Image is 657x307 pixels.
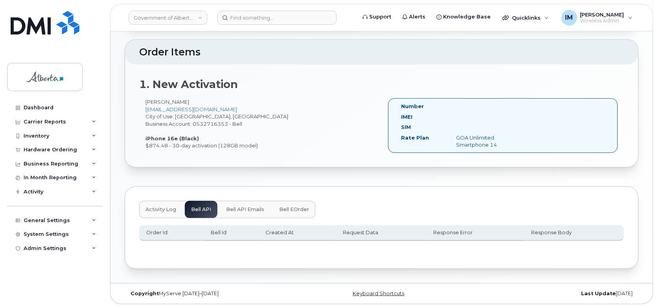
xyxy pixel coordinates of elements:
label: Rate Plan [401,134,429,142]
a: Government of Alberta (GOA) [129,11,207,25]
span: Alerts [409,13,425,21]
h2: Order Items [139,47,624,58]
th: Created At [258,225,336,241]
input: Find something... [217,11,337,25]
div: [DATE] [467,290,639,297]
a: Knowledge Base [431,9,496,25]
a: Keyboard Shortcuts [353,290,404,296]
strong: Last Update [581,290,616,296]
th: Response Body [524,225,624,241]
div: Quicklinks [497,10,554,26]
label: IMEI [401,113,413,121]
span: Knowledge Base [443,13,491,21]
a: Support [357,9,397,25]
span: Bell eOrder [279,206,309,213]
div: [PERSON_NAME] City of Use: [GEOGRAPHIC_DATA], [GEOGRAPHIC_DATA] Business Account: 0532716353 - Be... [139,98,382,149]
span: Wireless Admin [580,18,624,24]
strong: iPhone 16e (Black) [145,135,199,142]
span: IM [565,13,573,22]
a: Alerts [397,9,431,25]
span: [PERSON_NAME] [580,11,624,18]
span: Bell API Emails [226,206,264,213]
a: [EMAIL_ADDRESS][DOMAIN_NAME] [145,106,237,112]
span: Support [369,13,391,21]
span: Quicklinks [512,15,541,21]
th: Response Error [427,225,524,241]
span: Activity Log [145,206,176,213]
th: Bell Id [204,225,258,241]
strong: 1. New Activation [139,78,238,91]
div: MyServe [DATE]–[DATE] [125,290,296,297]
div: Iris MacKinnon [556,10,638,26]
th: Order Id [139,225,204,241]
div: GOA Unlimited Smartphone 14 [450,134,527,149]
label: SIM [401,123,411,131]
th: Request Data [336,225,426,241]
strong: Copyright [131,290,159,296]
label: Number [401,103,424,110]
